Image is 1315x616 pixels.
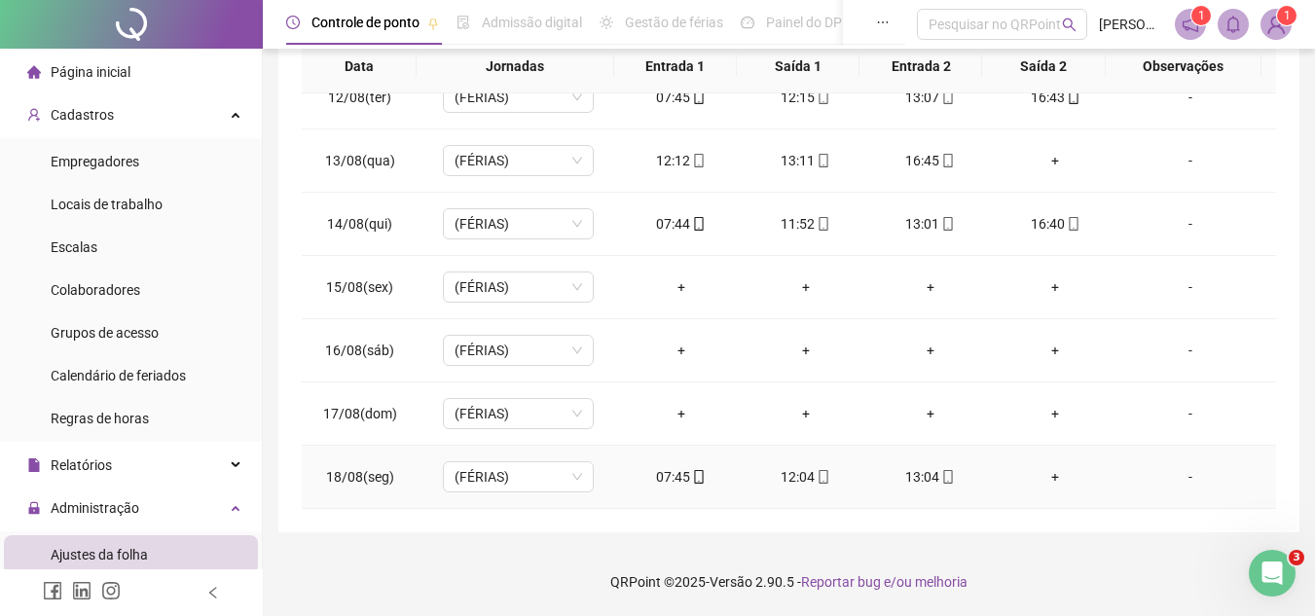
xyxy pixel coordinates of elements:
[1133,213,1248,235] div: -
[43,581,62,600] span: facebook
[1065,91,1080,104] span: mobile
[759,403,853,424] div: +
[455,83,582,112] span: (FÉRIAS)
[1121,55,1246,77] span: Observações
[759,340,853,361] div: +
[815,470,830,484] span: mobile
[876,16,890,29] span: ellipsis
[614,40,737,93] th: Entrada 1
[600,16,613,29] span: sun
[51,107,114,123] span: Cadastros
[286,16,300,29] span: clock-circle
[1008,466,1102,488] div: +
[1133,403,1248,424] div: -
[1008,403,1102,424] div: +
[51,325,159,341] span: Grupos de acesso
[1008,87,1102,108] div: 16:43
[884,340,977,361] div: +
[27,501,41,515] span: lock
[766,15,842,30] span: Painel do DP
[635,87,728,108] div: 07:45
[325,153,395,168] span: 13/08(qua)
[1099,14,1163,35] span: [PERSON_NAME]
[1008,276,1102,298] div: +
[51,500,139,516] span: Administração
[815,154,830,167] span: mobile
[51,197,163,212] span: Locais de trabalho
[710,574,752,590] span: Versão
[51,547,148,562] span: Ajustes da folha
[1249,550,1296,597] iframe: Intercom live chat
[759,150,853,171] div: 13:11
[1133,150,1248,171] div: -
[635,276,728,298] div: +
[1133,340,1248,361] div: -
[455,209,582,238] span: (FÉRIAS)
[27,65,41,79] span: home
[884,213,977,235] div: 13:01
[1062,18,1077,32] span: search
[417,40,614,93] th: Jornadas
[1198,9,1205,22] span: 1
[51,154,139,169] span: Empregadores
[939,470,955,484] span: mobile
[815,91,830,104] span: mobile
[690,217,706,231] span: mobile
[1289,550,1304,565] span: 3
[1008,213,1102,235] div: 16:40
[939,91,955,104] span: mobile
[741,16,754,29] span: dashboard
[815,217,830,231] span: mobile
[884,466,977,488] div: 13:04
[455,146,582,175] span: (FÉRIAS)
[427,18,439,29] span: pushpin
[759,213,853,235] div: 11:52
[884,276,977,298] div: +
[1106,40,1261,93] th: Observações
[455,336,582,365] span: (FÉRIAS)
[455,399,582,428] span: (FÉRIAS)
[457,16,470,29] span: file-done
[737,40,859,93] th: Saída 1
[455,462,582,491] span: (FÉRIAS)
[1133,87,1248,108] div: -
[1133,466,1248,488] div: -
[51,282,140,298] span: Colaboradores
[939,154,955,167] span: mobile
[635,340,728,361] div: +
[690,154,706,167] span: mobile
[455,272,582,302] span: (FÉRIAS)
[1261,10,1291,39] img: 33668
[325,343,394,358] span: 16/08(sáb)
[326,469,394,485] span: 18/08(seg)
[1224,16,1242,33] span: bell
[27,458,41,472] span: file
[263,548,1315,616] footer: QRPoint © 2025 - 2.90.5 -
[759,87,853,108] div: 12:15
[1191,6,1211,25] sup: 1
[635,466,728,488] div: 07:45
[939,217,955,231] span: mobile
[884,150,977,171] div: 16:45
[302,40,417,93] th: Data
[1008,340,1102,361] div: +
[759,466,853,488] div: 12:04
[759,276,853,298] div: +
[51,411,149,426] span: Regras de horas
[1182,16,1199,33] span: notification
[801,574,968,590] span: Reportar bug e/ou melhoria
[51,457,112,473] span: Relatórios
[1133,276,1248,298] div: -
[206,586,220,599] span: left
[51,64,130,80] span: Página inicial
[1065,217,1080,231] span: mobile
[1008,150,1102,171] div: +
[1277,6,1297,25] sup: Atualize o seu contato no menu Meus Dados
[72,581,91,600] span: linkedin
[328,90,391,105] span: 12/08(ter)
[884,403,977,424] div: +
[1284,9,1291,22] span: 1
[482,15,582,30] span: Admissão digital
[690,91,706,104] span: mobile
[982,40,1105,93] th: Saída 2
